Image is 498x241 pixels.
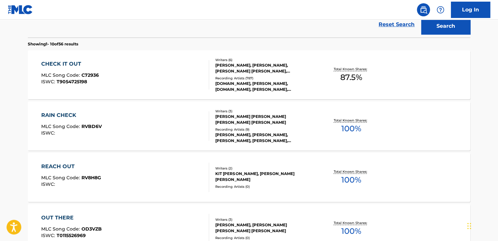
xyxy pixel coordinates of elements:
[215,57,314,62] div: Writers ( 6 )
[215,114,314,125] div: [PERSON_NAME] [PERSON_NAME] [PERSON_NAME] [PERSON_NAME]
[41,60,99,68] div: CHECK IT OUT
[419,6,427,14] img: search
[340,72,362,83] span: 87.5 %
[417,3,430,16] a: Public Search
[28,153,470,202] a: REACH OUTMLC Song Code:RV8H8GISWC:Writers (2)KIT [PERSON_NAME], [PERSON_NAME] [PERSON_NAME]Record...
[215,62,314,74] div: [PERSON_NAME], [PERSON_NAME], [PERSON_NAME] [PERSON_NAME], [PERSON_NAME] [PERSON_NAME] [PERSON_NA...
[467,216,471,236] div: Drag
[333,169,368,174] p: Total Known Shares:
[215,235,314,240] div: Recording Artists ( 0 )
[8,5,33,14] img: MLC Logo
[421,18,470,34] button: Search
[333,67,368,72] p: Total Known Shares:
[81,123,102,129] span: RVBD6V
[28,50,470,99] a: CHECK IT OUTMLC Song Code:C72936ISWC:T9054725198Writers (6)[PERSON_NAME], [PERSON_NAME], [PERSON_...
[41,72,81,78] span: MLC Song Code :
[57,233,86,238] span: T0115526969
[41,226,81,232] span: MLC Song Code :
[81,226,102,232] span: OD3VZB
[41,111,102,119] div: RAIN CHECK
[41,123,81,129] span: MLC Song Code :
[215,217,314,222] div: Writers ( 3 )
[215,109,314,114] div: Writers ( 3 )
[81,175,101,181] span: RV8H8G
[215,81,314,92] div: [DOMAIN_NAME], [PERSON_NAME], [DOMAIN_NAME], [PERSON_NAME], [DOMAIN_NAME] AND [PERSON_NAME], [DOM...
[215,222,314,234] div: [PERSON_NAME], [PERSON_NAME] [PERSON_NAME] [PERSON_NAME]
[341,174,361,186] span: 100 %
[215,127,314,132] div: Recording Artists ( 9 )
[341,225,361,237] span: 100 %
[434,3,447,16] div: Help
[41,181,57,187] span: ISWC :
[41,214,102,222] div: OUT THERE
[215,171,314,183] div: KIT [PERSON_NAME], [PERSON_NAME] [PERSON_NAME]
[28,102,470,151] a: RAIN CHECKMLC Song Code:RVBD6VISWC:Writers (3)[PERSON_NAME] [PERSON_NAME] [PERSON_NAME] [PERSON_N...
[41,175,81,181] span: MLC Song Code :
[57,79,87,85] span: T9054725198
[333,220,368,225] p: Total Known Shares:
[41,163,101,170] div: REACH OUT
[341,123,361,135] span: 100 %
[333,118,368,123] p: Total Known Shares:
[28,41,78,47] p: Showing 1 - 10 of 56 results
[215,184,314,189] div: Recording Artists ( 0 )
[436,6,444,14] img: help
[375,17,418,32] a: Reset Search
[465,210,498,241] iframe: Chat Widget
[41,130,57,136] span: ISWC :
[215,166,314,171] div: Writers ( 2 )
[215,76,314,81] div: Recording Artists ( 787 )
[41,233,57,238] span: ISWC :
[41,79,57,85] span: ISWC :
[215,132,314,144] div: [PERSON_NAME], [PERSON_NAME], [PERSON_NAME], [PERSON_NAME], [PERSON_NAME], [PERSON_NAME], [PERSON...
[81,72,99,78] span: C72936
[451,2,490,18] a: Log In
